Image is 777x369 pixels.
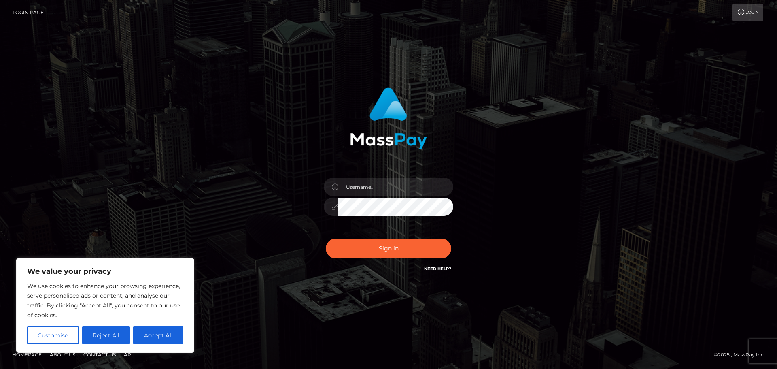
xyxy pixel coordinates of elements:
[27,326,79,344] button: Customise
[424,266,451,271] a: Need Help?
[326,239,451,258] button: Sign in
[16,258,194,353] div: We value your privacy
[27,281,183,320] p: We use cookies to enhance your browsing experience, serve personalised ads or content, and analys...
[9,348,45,361] a: Homepage
[121,348,136,361] a: API
[13,4,44,21] a: Login Page
[27,267,183,276] p: We value your privacy
[80,348,119,361] a: Contact Us
[133,326,183,344] button: Accept All
[82,326,130,344] button: Reject All
[732,4,763,21] a: Login
[338,178,453,196] input: Username...
[350,87,427,149] img: MassPay Login
[47,348,79,361] a: About Us
[714,350,771,359] div: © 2025 , MassPay Inc.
